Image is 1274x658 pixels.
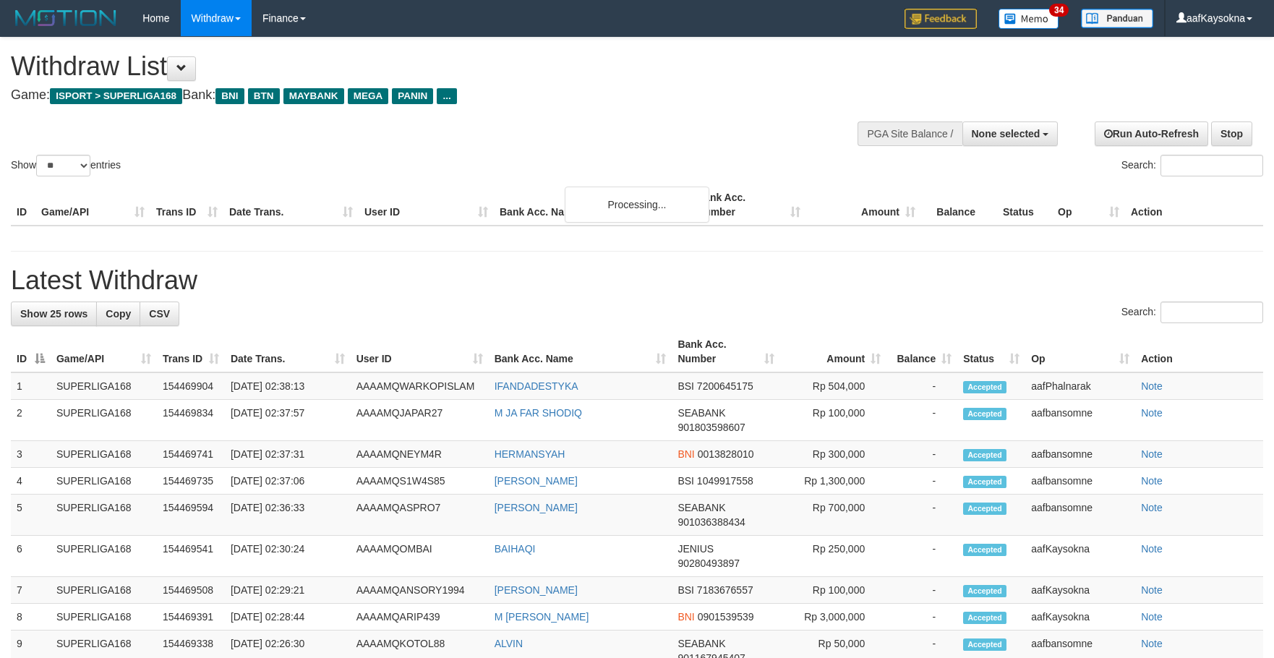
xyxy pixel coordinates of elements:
span: BSI [677,475,694,487]
span: Accepted [963,408,1006,420]
a: Note [1141,475,1163,487]
th: Amount: activate to sort column ascending [780,331,886,372]
td: SUPERLIGA168 [51,577,157,604]
td: 154469904 [157,372,225,400]
img: panduan.png [1081,9,1153,28]
th: Bank Acc. Name: activate to sort column ascending [489,331,672,372]
th: Bank Acc. Name [494,184,691,226]
td: - [886,536,957,577]
th: Trans ID [150,184,223,226]
a: Note [1141,584,1163,596]
td: - [886,495,957,536]
a: [PERSON_NAME] [495,584,578,596]
a: Stop [1211,121,1252,146]
a: CSV [140,302,179,326]
td: Rp 100,000 [780,577,886,604]
th: Game/API: activate to sort column ascending [51,331,157,372]
td: [DATE] 02:36:33 [225,495,351,536]
a: Note [1141,611,1163,623]
span: BNI [215,88,244,104]
td: [DATE] 02:29:21 [225,577,351,604]
td: 1 [11,372,51,400]
td: aafbansomne [1025,468,1135,495]
td: [DATE] 02:38:13 [225,372,351,400]
a: IFANDADESTYKA [495,380,578,392]
h4: Game: Bank: [11,88,835,103]
td: - [886,400,957,441]
td: aafKaysokna [1025,604,1135,631]
span: Copy [106,308,131,320]
td: 7 [11,577,51,604]
a: BAIHAQI [495,543,536,555]
a: Note [1141,448,1163,460]
img: Feedback.jpg [905,9,977,29]
span: CSV [149,308,170,320]
a: ALVIN [495,638,523,649]
th: ID [11,184,35,226]
span: Copy 1049917558 to clipboard [697,475,753,487]
td: AAAAMQARIP439 [351,604,489,631]
span: SEABANK [677,638,725,649]
span: Accepted [963,503,1006,515]
td: AAAAMQASPRO7 [351,495,489,536]
a: Note [1141,543,1163,555]
td: aafbansomne [1025,495,1135,536]
td: AAAAMQNEYM4R [351,441,489,468]
th: Action [1125,184,1263,226]
td: Rp 3,000,000 [780,604,886,631]
td: Rp 300,000 [780,441,886,468]
td: aafPhalnarak [1025,372,1135,400]
th: Op: activate to sort column ascending [1025,331,1135,372]
span: Accepted [963,476,1006,488]
td: - [886,441,957,468]
td: 2 [11,400,51,441]
td: AAAAMQANSORY1994 [351,577,489,604]
span: BTN [248,88,280,104]
td: 154469735 [157,468,225,495]
td: Rp 504,000 [780,372,886,400]
th: Date Trans.: activate to sort column ascending [225,331,351,372]
span: Accepted [963,638,1006,651]
span: Copy 90280493897 to clipboard [677,557,740,569]
th: Amount [806,184,921,226]
td: Rp 1,300,000 [780,468,886,495]
span: Accepted [963,612,1006,624]
td: 5 [11,495,51,536]
td: [DATE] 02:37:06 [225,468,351,495]
td: AAAAMQS1W4S85 [351,468,489,495]
td: 6 [11,536,51,577]
span: Copy 0901539539 to clipboard [698,611,754,623]
th: Action [1135,331,1263,372]
td: SUPERLIGA168 [51,400,157,441]
td: Rp 100,000 [780,400,886,441]
td: [DATE] 02:37:31 [225,441,351,468]
td: 154469834 [157,400,225,441]
a: Note [1141,638,1163,649]
th: Balance: activate to sort column ascending [886,331,957,372]
th: Status: activate to sort column ascending [957,331,1025,372]
td: - [886,604,957,631]
select: Showentries [36,155,90,176]
span: Copy 7183676557 to clipboard [697,584,753,596]
a: Note [1141,380,1163,392]
th: Status [997,184,1052,226]
td: AAAAMQWARKOPISLAM [351,372,489,400]
h1: Withdraw List [11,52,835,81]
div: PGA Site Balance / [858,121,962,146]
span: JENIUS [677,543,714,555]
td: 4 [11,468,51,495]
td: Rp 250,000 [780,536,886,577]
span: Accepted [963,449,1006,461]
td: 154469508 [157,577,225,604]
td: Rp 700,000 [780,495,886,536]
th: ID: activate to sort column descending [11,331,51,372]
label: Show entries [11,155,121,176]
td: 154469391 [157,604,225,631]
th: Bank Acc. Number: activate to sort column ascending [672,331,780,372]
span: Copy 7200645175 to clipboard [697,380,753,392]
td: AAAAMQJAPAR27 [351,400,489,441]
a: HERMANSYAH [495,448,565,460]
td: SUPERLIGA168 [51,372,157,400]
td: 8 [11,604,51,631]
td: 3 [11,441,51,468]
